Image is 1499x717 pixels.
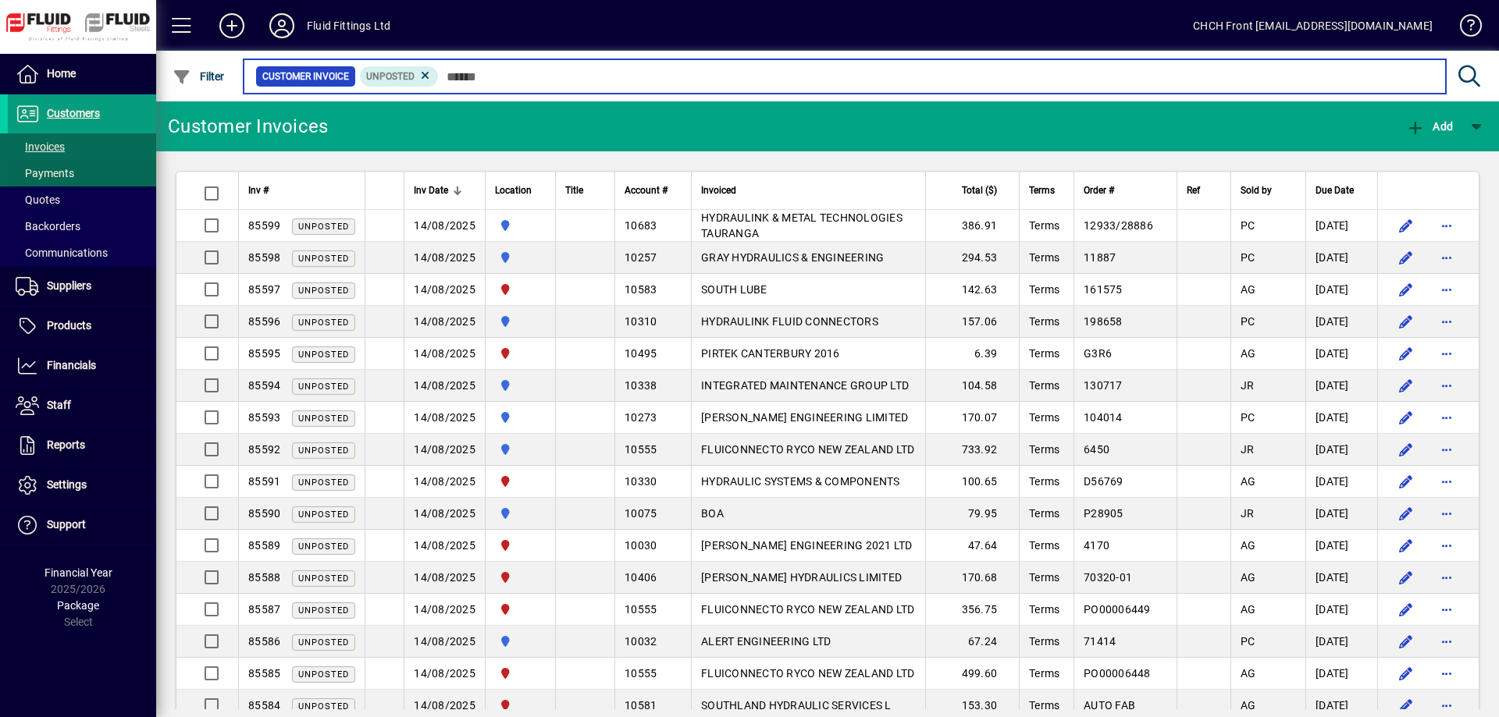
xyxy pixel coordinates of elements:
span: 85594 [248,379,280,392]
span: Unposted [298,222,349,232]
span: AUCKLAND [495,633,546,650]
button: Edit [1394,309,1419,334]
span: Quotes [16,193,60,206]
span: FLUICONNECTO RYCO NEW ZEALAND LTD [701,603,914,616]
button: More options [1434,309,1459,334]
span: Total ($) [962,182,997,199]
span: Order # [1084,182,1114,199]
td: [DATE] [1305,274,1377,306]
td: 386.91 [925,210,1019,242]
div: Fluid Fittings Ltd [307,13,390,38]
button: Edit [1394,565,1419,590]
span: 10583 [625,283,657,296]
td: 14/08/2025 [404,242,485,274]
td: [DATE] [1305,434,1377,466]
span: FLUID FITTINGS CHRISTCHURCH [495,601,546,618]
td: [DATE] [1305,626,1377,658]
button: More options [1434,629,1459,654]
span: 10330 [625,475,657,488]
button: Edit [1394,469,1419,494]
td: [DATE] [1305,338,1377,370]
button: More options [1434,341,1459,366]
td: [DATE] [1305,370,1377,402]
span: Unposted [298,637,349,648]
span: Unposted [298,573,349,584]
span: D56769 [1084,475,1123,488]
a: Products [8,307,156,346]
button: Edit [1394,245,1419,270]
span: Terms [1029,182,1055,199]
span: PO00006448 [1084,667,1151,680]
button: Edit [1394,533,1419,558]
span: FLUID FITTINGS CHRISTCHURCH [495,473,546,490]
span: Unposted [298,382,349,392]
span: Terms [1029,539,1059,552]
span: P28905 [1084,507,1123,520]
span: AUCKLAND [495,217,546,234]
td: 499.60 [925,658,1019,690]
span: [PERSON_NAME] ENGINEERING 2021 LTD [701,539,913,552]
span: Terms [1029,635,1059,648]
td: [DATE] [1305,594,1377,626]
span: 10032 [625,635,657,648]
span: Payments [16,167,74,179]
span: 85599 [248,219,280,232]
td: 170.07 [925,402,1019,434]
div: Account # [625,182,682,199]
span: Unposted [298,254,349,264]
span: PC [1241,251,1255,264]
div: Ref [1187,182,1221,199]
span: Sold by [1241,182,1272,199]
a: Invoices [8,133,156,160]
span: 161575 [1084,283,1123,296]
span: 10257 [625,251,657,264]
span: 85597 [248,283,280,296]
span: Unposted [298,414,349,424]
td: 104.58 [925,370,1019,402]
td: 14/08/2025 [404,370,485,402]
mat-chip: Customer Invoice Status: Unposted [360,66,439,87]
span: PIRTEK CANTERBURY 2016 [701,347,840,360]
td: 79.95 [925,498,1019,530]
span: Location [495,182,532,199]
span: FLUICONNECTO RYCO NEW ZEALAND LTD [701,443,914,456]
span: AUCKLAND [495,249,546,266]
button: Edit [1394,341,1419,366]
span: G3R6 [1084,347,1112,360]
span: Products [47,319,91,332]
span: 10406 [625,571,657,584]
span: Unposted [298,701,349,712]
span: Invoices [16,140,65,153]
span: Unposted [298,605,349,616]
span: FLUID FITTINGS CHRISTCHURCH [495,665,546,682]
span: 198658 [1084,315,1123,328]
span: Unposted [366,71,415,82]
span: PC [1241,411,1255,424]
td: 14/08/2025 [404,594,485,626]
button: More options [1434,245,1459,270]
span: Communications [16,247,108,259]
button: Edit [1394,213,1419,238]
span: AUTO FAB [1084,699,1135,712]
a: Reports [8,426,156,465]
button: Edit [1394,437,1419,462]
div: Title [565,182,605,199]
span: 11887 [1084,251,1116,264]
span: Invoiced [701,182,736,199]
div: Customer Invoices [168,114,328,139]
button: More options [1434,533,1459,558]
a: Staff [8,386,156,425]
td: 14/08/2025 [404,434,485,466]
button: More options [1434,501,1459,526]
td: 14/08/2025 [404,626,485,658]
a: Quotes [8,186,156,213]
button: Add [1402,112,1457,140]
span: 6450 [1084,443,1109,456]
span: AG [1241,347,1256,360]
button: Edit [1394,629,1419,654]
span: [PERSON_NAME] HYDRAULICS LIMITED [701,571,902,584]
span: Inv # [248,182,269,199]
span: Filter [173,70,225,83]
td: 157.06 [925,306,1019,338]
span: FLUICONNECTO RYCO NEW ZEALAND LTD [701,667,914,680]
